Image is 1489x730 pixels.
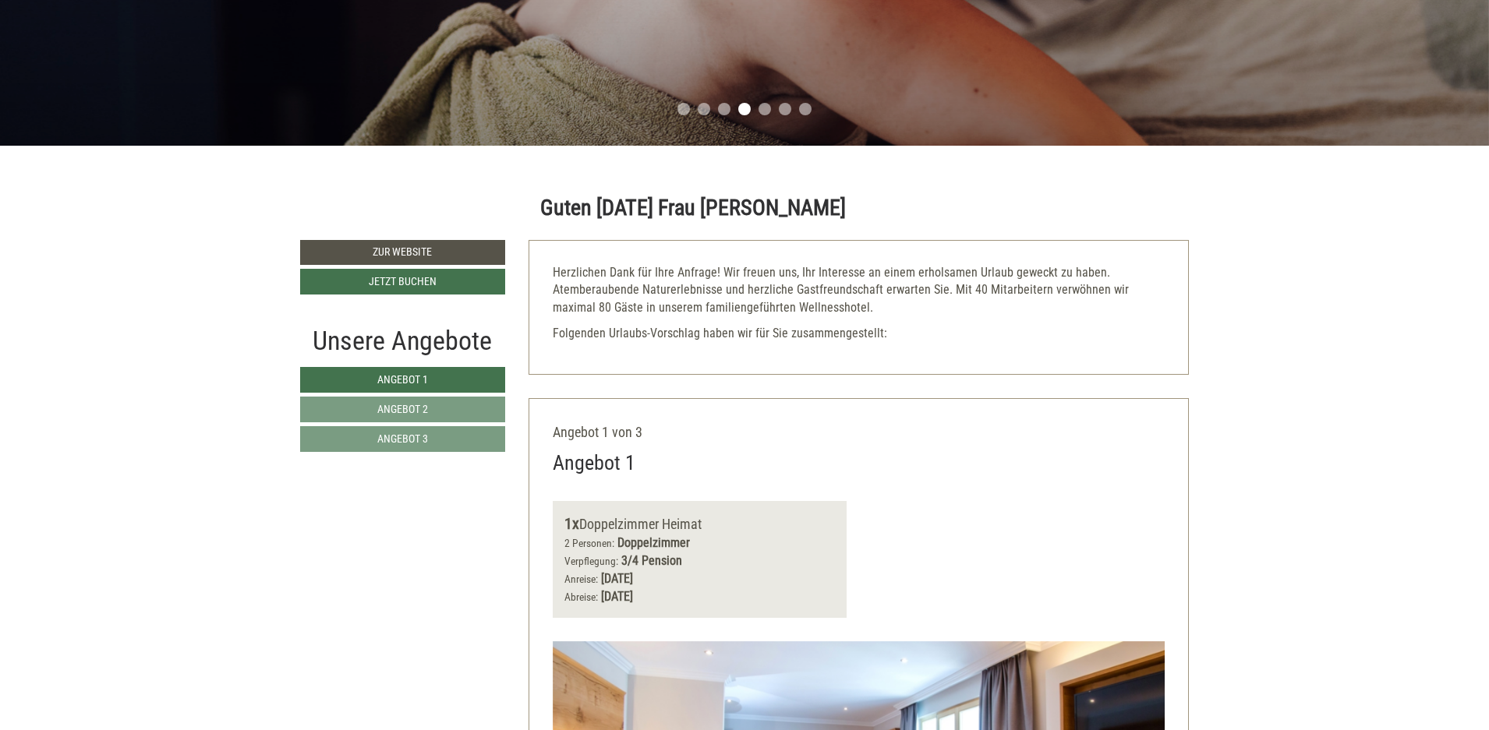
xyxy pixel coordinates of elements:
small: Abreise: [564,591,598,603]
b: [DATE] [601,571,633,586]
div: Unsere Angebote [300,322,505,360]
a: Jetzt buchen [300,269,505,294]
span: Angebot 3 [377,432,428,445]
div: Doppelzimmer Heimat [564,513,836,535]
span: Angebot 2 [377,403,428,415]
small: 2 Personen: [564,537,614,549]
b: [DATE] [601,589,633,604]
b: 3/4 Pension [621,553,682,568]
span: Angebot 1 [377,373,428,386]
b: 1x [564,514,579,533]
small: Verpflegung: [564,555,618,567]
b: Doppelzimmer [617,535,690,550]
p: Folgenden Urlaubs-Vorschlag haben wir für Sie zusammengestellt: [553,325,1165,343]
p: Herzlichen Dank für Ihre Anfrage! Wir freuen uns, Ihr Interesse an einem erholsamen Urlaub geweck... [553,264,1165,318]
a: Zur Website [300,240,505,265]
span: Angebot 1 von 3 [553,424,642,440]
h1: Guten [DATE] Frau [PERSON_NAME] [540,196,846,220]
div: Angebot 1 [553,449,635,478]
small: Anreise: [564,573,598,585]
